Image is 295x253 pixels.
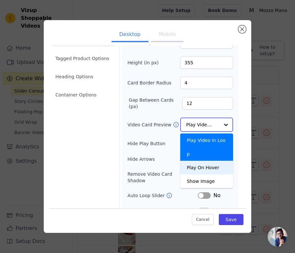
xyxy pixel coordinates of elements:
li: Container Options [52,88,115,101]
button: Mobile [151,28,183,42]
span: No [213,192,220,199]
button: Cancel [192,214,214,225]
label: Hide Arrows [127,156,198,162]
label: Remove Video Card Shadow [127,171,191,184]
button: Desktop [112,28,148,42]
a: Open chat [268,227,287,247]
label: Hide Play Button [127,140,198,147]
button: Close modal [238,25,246,33]
label: Gap Between Cards (px) [129,97,182,110]
label: Card Border Radius [127,80,171,86]
label: Shopping Icon on Video Cards [127,208,198,214]
li: Heading Options [52,70,115,83]
label: Video Card Preview [127,121,172,128]
div: Play Video In Loop [180,133,233,161]
span: No [213,207,220,215]
label: Height (in px) [127,59,163,66]
label: Auto Loop Slider [127,192,166,199]
div: Play On Hover [180,161,233,174]
button: Save [219,214,243,225]
li: Tagged Product Options [52,52,115,65]
div: Show Image [180,174,233,188]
